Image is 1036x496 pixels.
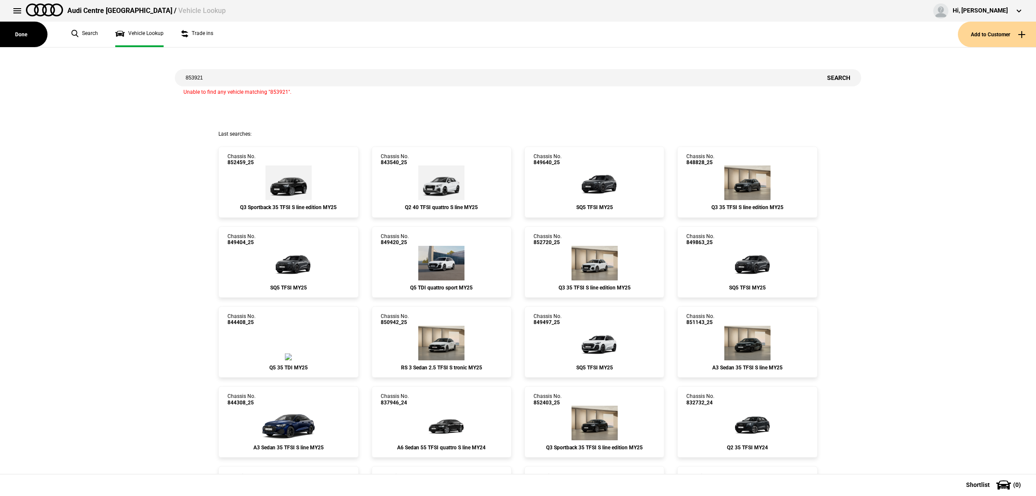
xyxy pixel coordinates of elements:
div: Chassis No. [381,153,409,166]
span: 852720_25 [534,239,562,245]
img: Audi_8YMRWY_25_TG_Z9Z9_WA9_PEJ_64U_5J2_(Nadin:_5J2_64U_C48_PEJ_S7K_WA9)_ext.png [418,326,464,360]
span: 849404_25 [227,239,256,245]
div: Hi, [PERSON_NAME] [953,6,1008,15]
span: 849420_25 [381,239,409,245]
button: Search [816,69,861,86]
span: 849497_25 [534,319,562,325]
img: Audi_F3BCCX_25LE_FZ_6Y6Y_3S2_6FJ_V72_WN8_(Nadin:_3S2_6FJ_C62_V72_WN8)_ext.png [724,165,771,200]
div: A3 Sedan 35 TFSI S line MY25 [227,445,349,451]
img: audi.png [26,3,63,16]
span: 851143_25 [686,319,714,325]
span: 844308_25 [227,400,256,406]
img: Audi_GAGBZG_24_YM_H1H1_MP_WA7C_(Nadin:_C42_C7M_PAI_PXC_WA7)_ext.png [722,406,774,440]
span: Last searches: [218,131,252,137]
div: A3 Sedan 35 TFSI S line MY25 [686,365,808,371]
img: Audi_8YMCYG_25_EI_0E0E_WBX_3FB_3L5_WXC_WXC-1_PWL_PY5_PYY_U35_(Nadin:_3FB_3L5_C56_PWL_PY5_PYY_U35_... [724,326,771,360]
img: Audi_GUBS5Y_25S_GX_6Y6Y_PAH_WA2_6FJ_PQ7_53A_PYH_PWO_5MK_(Nadin:_53A_5MK_6FJ_C56_PAH_PQ7_PWO_PYH_W... [262,246,314,280]
div: Q3 Sportback 35 TFSI S line edition MY25 [534,445,655,451]
div: Chassis No. [686,473,714,486]
div: SQ5 TFSI MY25 [686,285,808,291]
a: Trade ins [181,22,213,47]
div: Chassis No. [381,313,409,326]
img: Audi_GAGCGY_25_YM_2Y2Y_3FB_6H0_(Nadin:_3FB_6H0_C48)_ext.png [418,165,464,200]
img: Audi_F3BCCX_25LE_FZ_2Y2Y_3FU_QQ2_6FJ_3S2_V72_WN8_(Nadin:_3FU_3S2_6FJ_C62_QQ2_V72_WN8)_ext.png [572,246,618,280]
div: Chassis No. [227,313,256,326]
div: Q2 40 TFSI quattro S line MY25 [381,204,502,210]
div: Chassis No. [534,473,562,486]
div: Chassis No. [686,393,714,406]
span: 849640_25 [534,159,562,165]
div: SQ5 TFSI MY25 [227,285,349,291]
span: Shortlist [966,482,990,488]
div: Chassis No. [534,233,562,246]
div: Chassis No. [227,473,256,486]
img: Audi_F3NCCX_25LE_FZ_0E0E_QQ2_3FB_V72_WN8_X8C_(Nadin:_3FB_C62_QQ2_V72_WN8)_ext.png [572,406,618,440]
div: Q5 TDI quattro sport MY25 [381,285,502,291]
span: 849863_25 [686,239,714,245]
div: Chassis No. [227,153,256,166]
div: Unable to find any vehicle matching "853921". [175,86,861,96]
div: Chassis No. [534,393,562,406]
div: Chassis No. [686,233,714,246]
div: Q3 35 TFSI S line edition MY25 [686,204,808,210]
div: Q5 35 TDI MY25 [227,365,349,371]
span: 832732_24 [686,400,714,406]
div: Chassis No. [534,153,562,166]
div: SQ5 TFSI MY25 [534,204,655,210]
img: Audi_GUBS5Y_25S_GX_6Y6Y_PAH_5MK_WA2_6FJ_53A_PYH_PWO_(Nadin:_53A_5MK_6FJ_C56_PAH_PWO_PYH_WA2)_ext.png [569,165,620,200]
img: Audi_GUBS5Y_25S_GX_6Y6Y_PAH_WA2_6FJ_53A_PYH_PWO_5MK_(Nadin:_53A_5MK_6FJ_C56_PAH_PWO_PYH_WA2)_ext.png [722,246,774,280]
div: Q3 Sportback 35 TFSI S line edition MY25 [227,204,349,210]
div: Chassis No. [381,473,409,486]
div: Chassis No. [381,233,409,246]
img: Audi_8YMCYG_25_EI_2D2D_3FB_WXC-1_WXC_U35_(Nadin:_3FB_6FJ_C52_U35_WXC)_ext.png [258,406,319,440]
div: A6 Sedan 55 TFSI quattro S line MY24 [381,445,502,451]
span: 844408_25 [227,319,256,325]
button: Add to Customer [958,22,1036,47]
input: Enter vehicle chassis number or other identifier. [175,69,816,86]
span: 852459_25 [227,159,256,165]
img: Audi_FYGBJG_25_YM_A2A2__(Nadin:_C52)_ext.png [285,353,292,360]
div: Chassis No. [227,393,256,406]
div: Q3 35 TFSI S line edition MY25 [534,285,655,291]
span: 837946_24 [381,400,409,406]
div: RS 3 Sedan 2.5 TFSI S tronic MY25 [381,365,502,371]
div: Chassis No. [381,393,409,406]
span: Vehicle Lookup [178,6,226,15]
span: ( 0 ) [1013,482,1021,488]
img: Audi_F3NCCX_25LE_FZ_0E0E_3FB_V72_WN8_X8C_(Nadin:_3FB_C62_V72_WN8)_ext.png [265,165,312,200]
span: 843540_25 [381,159,409,165]
div: Chassis No. [686,153,714,166]
a: Search [71,22,98,47]
div: Chassis No. [686,313,714,326]
div: Chassis No. [227,233,256,246]
span: 852403_25 [534,400,562,406]
div: SQ5 TFSI MY25 [534,365,655,371]
div: Q2 35 TFSI MY24 [686,445,808,451]
button: Shortlist(0) [953,474,1036,496]
span: 850942_25 [381,319,409,325]
a: Vehicle Lookup [115,22,164,47]
div: Audi Centre [GEOGRAPHIC_DATA] / [67,6,226,16]
div: Chassis No. [534,313,562,326]
img: Audi_GUBS5Y_25S_GX_2Y2Y_PAH_2MB_WA2_6FJ_PQ7_PYH_PWO_53D_(Nadin:_2MB_53D_6FJ_C56_PAH_PQ7_PWO_PYH_W... [569,326,620,360]
span: 848828_25 [686,159,714,165]
img: Audi_GUBAUY_25S_GX_2Y2Y_WA9_PAH_WA7_5MB_6FJ_PQ7_WXC_PWL_PYH_F80_H65_(Nadin:_5MB_6FJ_C56_F80_H65_P... [418,246,464,280]
img: Audi_4A2C2Y_24_MZ_0E0E_MP_WA2_4ZD_(Nadin:_4ZD_5TG_6FJ_C75_F57_N2R_PXC_WA2_WQS_YJZ)_ext.png [416,406,467,440]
